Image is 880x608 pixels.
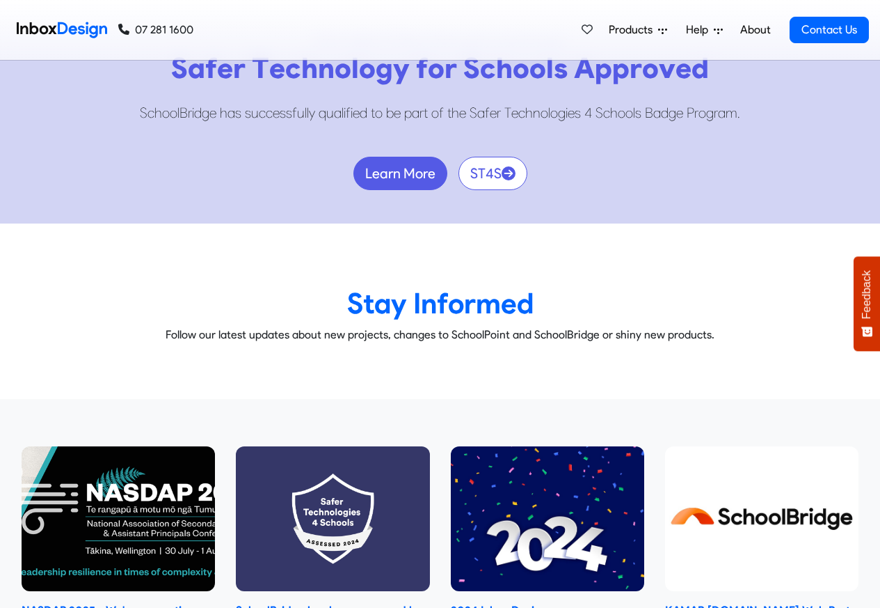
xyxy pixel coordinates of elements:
div: n [533,102,541,123]
div: s [245,102,251,123]
div: S [463,50,480,86]
div: d [194,102,202,123]
div: S [470,102,477,123]
div: h [610,102,618,123]
div: u [297,102,305,123]
div: c [259,102,266,123]
div: d [360,102,367,123]
img: KAMAR school.kiwi Web Portal 2024 Changeover [665,446,858,592]
div: c [603,102,610,123]
div: r [419,102,424,123]
div: o [642,50,659,86]
div: l [546,50,554,86]
div: l [351,50,359,86]
div: a [227,102,235,123]
div: r [445,50,457,86]
div: u [326,102,334,123]
div: e [353,102,360,123]
div: y [309,102,315,123]
div: s [280,102,286,123]
div: e [394,102,401,123]
div: i [344,102,346,123]
div: m [726,102,737,123]
div: o [359,50,376,86]
div: e [269,50,285,86]
div: P [687,102,694,123]
div: o [541,102,548,123]
div: c [285,50,301,86]
div: B [645,102,653,123]
div: f [439,102,444,123]
a: Learn More [353,157,447,190]
div: o [170,102,177,123]
div: o [698,102,706,123]
a: 07 281 1600 [118,22,193,38]
div: i [351,102,353,123]
div: r [694,102,698,123]
div: A [574,50,595,86]
a: Help [680,16,728,44]
div: 4 [584,102,592,123]
div: S [140,102,147,123]
div: t [424,102,428,123]
div: o [431,102,439,123]
div: e [568,102,575,123]
div: o [550,102,558,123]
div: e [209,102,216,123]
div: t [447,102,451,123]
div: q [319,102,326,123]
div: l [342,102,344,123]
div: o [162,102,170,123]
div: SchoolBridge has successfully qualified to be part of the Safer Technologies 4 Schools Badge Prog... [118,102,762,123]
span: Products [609,22,658,38]
div: p [404,102,412,123]
div: i [566,102,568,123]
div: o [375,102,383,123]
div: h [496,50,513,86]
div: a [653,102,661,123]
div: o [335,50,351,86]
div: a [412,102,419,123]
heading: Stay Informed [10,286,870,321]
div: f [205,50,217,86]
div: B [179,102,188,123]
div: y [393,50,410,86]
div: b [386,102,394,123]
div: s [635,102,641,123]
div: c [518,102,525,123]
div: r [233,50,246,86]
div: o [428,50,445,86]
span: Feedback [861,270,873,319]
div: r [497,102,501,123]
a: Contact Us [790,17,869,43]
div: l [177,102,179,123]
div: p [612,50,630,86]
div: s [554,50,568,86]
div: T [504,102,511,123]
div: g [558,102,566,123]
div: v [659,50,675,86]
div: l [548,102,550,123]
div: T [252,50,269,86]
a: About [736,16,774,44]
div: a [477,102,485,123]
div: f [292,102,297,123]
div: s [286,102,292,123]
div: a [718,102,726,123]
a: ST4S [458,157,527,190]
div: e [273,102,280,123]
div: c [266,102,273,123]
div: g [376,50,393,86]
div: a [334,102,342,123]
div: f [416,50,428,86]
div: s [575,102,581,123]
div: i [192,102,194,123]
div: h [154,102,162,123]
div: S [595,102,603,123]
div: o [625,102,633,123]
div: r [630,50,642,86]
div: S [171,50,188,86]
div: h [301,50,318,86]
div: e [459,102,466,123]
div: o [618,102,625,123]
